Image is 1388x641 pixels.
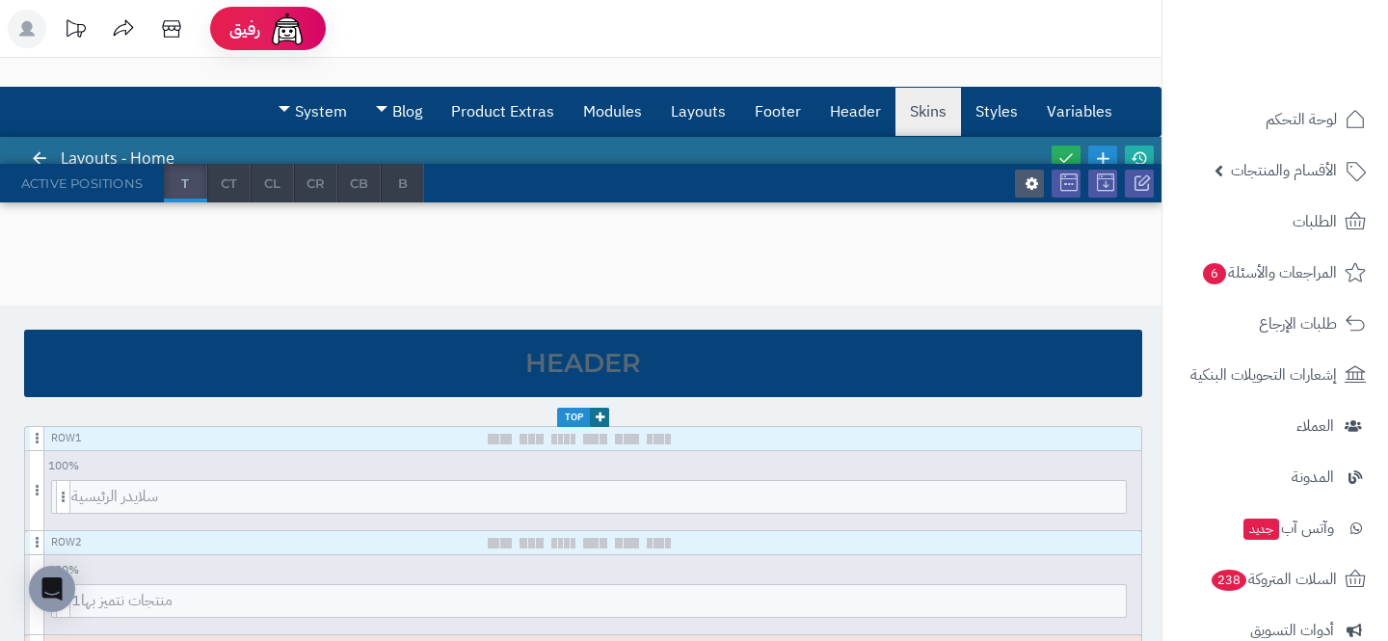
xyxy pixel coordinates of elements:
img: ai-face.png [268,10,307,48]
span: 238 [1212,570,1246,591]
span: 1منتجات نتميز بها [71,585,1126,617]
a: Skins [895,88,961,136]
span: 6 [1203,263,1226,284]
a: العملاء [1174,403,1376,449]
span: رفيق [229,17,260,40]
div: Layouts - Home [35,137,194,180]
span: جديد [1243,519,1279,540]
a: Styles [961,88,1032,136]
a: لوحة التحكم [1174,96,1376,143]
a: Header [815,88,895,136]
a: Variables [1032,88,1127,136]
img: logo-2.png [1257,54,1370,94]
span: المدونة [1292,464,1334,491]
a: Product Extras [437,88,569,136]
a: إشعارات التحويلات البنكية [1174,352,1376,398]
a: Layouts [656,88,740,136]
span: وآتس آب [1241,515,1334,542]
span: 100 % [44,455,83,477]
a: وآتس آبجديد [1174,505,1376,551]
span: سلايدر الرئيسية [71,481,1126,513]
span: الطلبات [1293,208,1337,235]
span: إشعارات التحويلات البنكية [1190,361,1337,388]
span: لوحة التحكم [1266,106,1337,133]
div: Row 1 [51,431,82,446]
span: CT [208,164,250,202]
div: Row 2 [51,535,82,550]
a: System [264,88,361,136]
div: Open Intercom Messenger [29,566,75,612]
span: السلات المتروكة [1210,566,1337,593]
span: CL [252,164,293,202]
a: Blog [361,88,437,136]
a: Footer [740,88,815,136]
a: المراجعات والأسئلة6 [1174,250,1376,296]
a: السلات المتروكة238 [1174,556,1376,602]
a: تحديثات المنصة [51,10,99,53]
span: CR [295,164,336,202]
span: 100 % [44,559,83,581]
span: T [164,164,206,202]
a: Modules [569,88,656,136]
span: B [382,164,423,202]
span: العملاء [1296,413,1334,440]
span: Top [557,408,609,427]
span: المراجعات والأسئلة [1201,259,1337,286]
span: CB [338,164,380,202]
span: طلبات الإرجاع [1259,310,1337,337]
a: طلبات الإرجاع [1174,301,1376,347]
span: الأقسام والمنتجات [1231,157,1337,184]
a: الطلبات [1174,199,1376,245]
a: المدونة [1174,454,1376,500]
